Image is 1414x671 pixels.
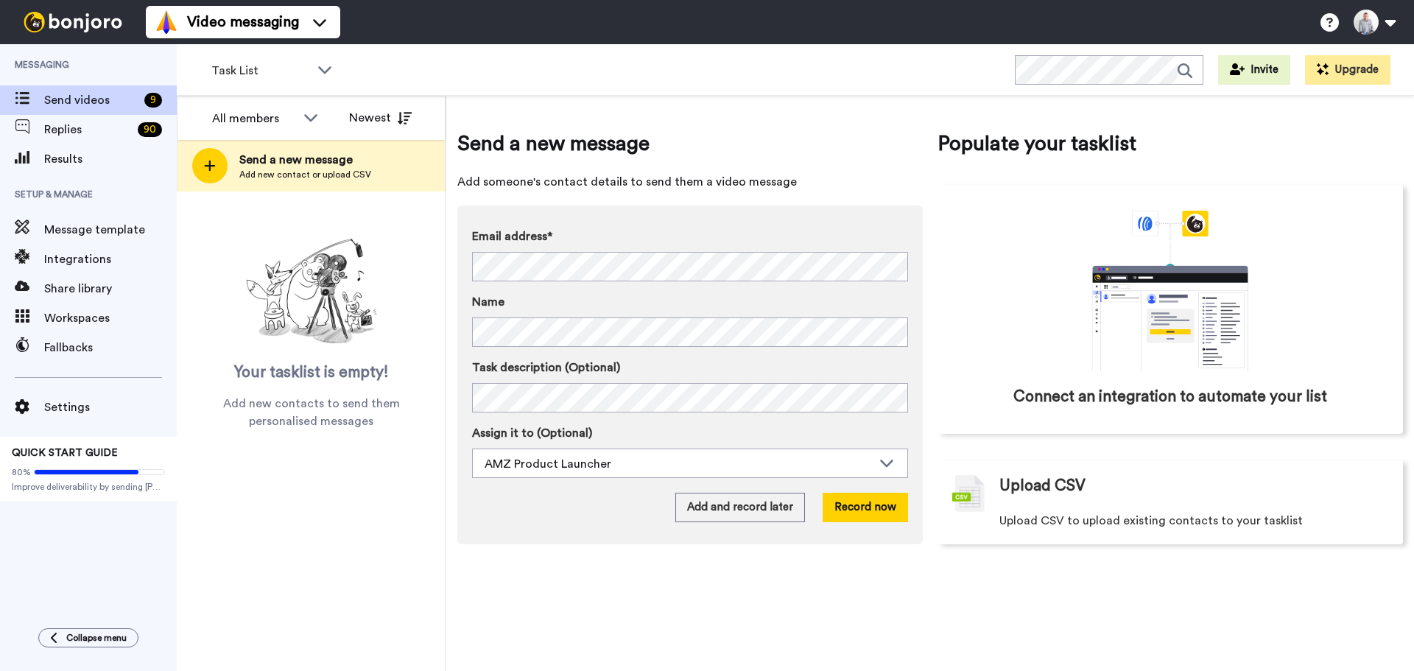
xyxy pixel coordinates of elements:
label: Email address* [472,228,908,245]
button: Add and record later [675,493,805,522]
span: Send a new message [457,129,923,158]
span: Connect an integration to automate your list [1013,386,1327,408]
img: csv-grey.png [952,475,985,512]
span: Add new contact or upload CSV [239,169,371,180]
label: Task description (Optional) [472,359,908,376]
div: animation [1060,211,1281,371]
button: Upgrade [1305,55,1390,85]
span: QUICK START GUIDE [12,448,118,458]
span: Video messaging [187,12,299,32]
div: 9 [144,93,162,108]
span: 80% [12,466,31,478]
span: Results [44,150,177,168]
img: bj-logo-header-white.svg [18,12,128,32]
span: Add new contacts to send them personalised messages [199,395,423,430]
span: Integrations [44,250,177,268]
img: ready-set-action.png [238,233,385,351]
span: Send videos [44,91,138,109]
span: Send a new message [239,151,371,169]
button: Newest [338,103,423,133]
span: Message template [44,221,177,239]
span: Collapse menu [66,632,127,644]
button: Record now [823,493,908,522]
div: 90 [138,122,162,137]
span: Populate your tasklist [938,129,1403,158]
span: Your tasklist is empty! [234,362,389,384]
span: Upload CSV [999,475,1086,497]
span: Fallbacks [44,339,177,356]
span: Workspaces [44,309,177,327]
button: Collapse menu [38,628,138,647]
span: Settings [44,398,177,416]
span: Replies [44,121,132,138]
div: AMZ Product Launcher [485,455,872,473]
img: vm-color.svg [155,10,178,34]
button: Invite [1218,55,1290,85]
span: Name [472,293,504,311]
span: Add someone's contact details to send them a video message [457,173,923,191]
span: Improve deliverability by sending [PERSON_NAME]’s from your own email [12,481,165,493]
span: Task List [211,62,310,80]
span: Share library [44,280,177,298]
div: All members [212,110,296,127]
label: Assign it to (Optional) [472,424,908,442]
span: Upload CSV to upload existing contacts to your tasklist [999,512,1303,530]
